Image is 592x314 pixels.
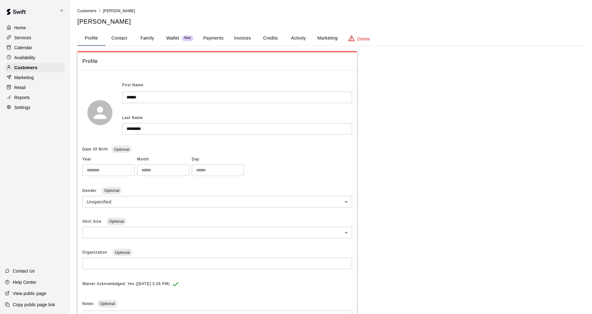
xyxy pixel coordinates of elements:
[77,31,105,46] button: Profile
[5,73,65,82] a: Marketing
[103,9,135,13] span: [PERSON_NAME]
[77,8,97,13] a: Customers
[13,279,36,285] p: Help Center
[13,268,35,274] p: Contact Us
[77,31,585,46] div: basic tabs example
[82,302,94,306] span: Notes
[5,93,65,102] a: Reports
[14,94,30,101] p: Reports
[102,188,122,193] span: Optional
[14,74,34,81] p: Marketing
[82,250,108,255] span: Organization
[77,17,585,26] h5: [PERSON_NAME]
[122,116,143,120] span: Last Name
[312,31,342,46] button: Marketing
[14,104,30,111] p: Settings
[228,31,256,46] button: Invoices
[13,302,55,308] p: Copy public page link
[122,80,144,90] span: First Name
[14,64,37,71] p: Customers
[14,55,35,61] p: Availability
[82,196,352,207] div: Unspecified
[82,219,103,224] span: Shirt Size
[182,36,193,40] span: New
[82,147,108,151] span: Date Of Birth
[112,147,131,152] span: Optional
[112,250,132,255] span: Optional
[137,155,189,164] span: Month
[58,7,66,15] img: Keith Brooks
[5,63,65,72] a: Customers
[5,53,65,62] a: Availability
[5,83,65,92] a: Retail
[14,25,26,31] p: Home
[166,35,179,41] p: Wallet
[14,35,31,41] p: Services
[5,23,65,32] a: Home
[82,279,170,289] span: Waiver Acknowledged: Yes ([DATE] 3:26 PM)
[105,31,133,46] button: Contact
[82,155,135,164] span: Year
[5,33,65,42] a: Services
[77,7,585,14] nav: breadcrumb
[133,31,161,46] button: Family
[5,103,65,112] a: Settings
[97,301,117,306] span: Optional
[198,31,228,46] button: Payments
[357,36,370,42] p: Delete
[13,290,46,297] p: View public page
[284,31,312,46] button: Activity
[57,5,70,17] div: Keith Brooks
[82,57,352,65] span: Profile
[77,9,97,13] span: Customers
[82,188,98,193] span: Gender
[99,7,100,14] li: /
[14,45,32,51] p: Calendar
[192,155,244,164] span: Day
[14,84,26,91] p: Retail
[107,219,126,224] span: Optional
[256,31,284,46] button: Credits
[5,43,65,52] a: Calendar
